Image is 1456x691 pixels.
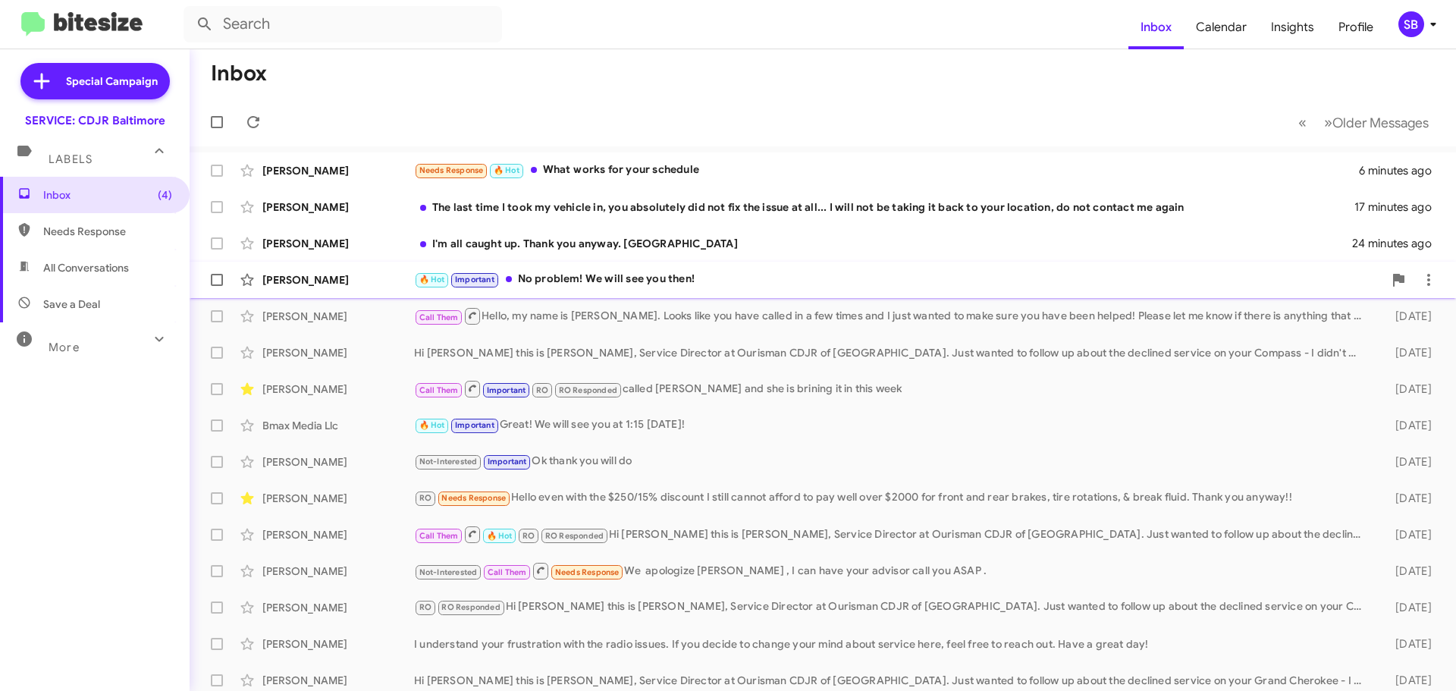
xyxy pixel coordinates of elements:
div: [DATE] [1371,418,1444,433]
span: Important [488,457,527,466]
span: RO [419,602,431,612]
div: I understand your frustration with the radio issues. If you decide to change your mind about serv... [414,636,1371,652]
div: [DATE] [1371,636,1444,652]
span: Special Campaign [66,74,158,89]
a: Profile [1326,5,1385,49]
div: [PERSON_NAME] [262,382,414,397]
div: I'm all caught up. Thank you anyway. [GEOGRAPHIC_DATA] [414,236,1353,251]
div: [DATE] [1371,345,1444,360]
div: Bmax Media Llc [262,418,414,433]
span: Older Messages [1332,115,1429,131]
div: [PERSON_NAME] [262,163,414,178]
div: Hi [PERSON_NAME] this is [PERSON_NAME], Service Director at Ourisman CDJR of [GEOGRAPHIC_DATA]. J... [414,673,1371,688]
span: More [49,341,80,354]
span: Call Them [419,531,459,541]
div: We apologize [PERSON_NAME] , I can have your advisor call you ASAP . [414,561,1371,580]
div: [PERSON_NAME] [262,345,414,360]
div: [DATE] [1371,382,1444,397]
button: SB [1385,11,1439,37]
a: Special Campaign [20,63,170,99]
span: Needs Response [419,165,484,175]
span: RO [419,493,431,503]
div: No problem! We will see you then! [414,271,1383,288]
div: [DATE] [1371,673,1444,688]
div: Ok thank you will do [414,453,1371,470]
span: RO Responded [545,531,604,541]
span: RO [522,531,535,541]
a: Calendar [1184,5,1259,49]
div: [PERSON_NAME] [262,600,414,615]
h1: Inbox [211,61,267,86]
div: [DATE] [1371,564,1444,579]
div: [DATE] [1371,309,1444,324]
span: Important [455,275,494,284]
span: 🔥 Hot [419,420,445,430]
div: [PERSON_NAME] [262,636,414,652]
span: « [1298,113,1307,132]
span: Call Them [419,385,459,395]
span: Important [487,385,526,395]
div: [DATE] [1371,491,1444,506]
div: [DATE] [1371,527,1444,542]
span: 🔥 Hot [487,531,513,541]
input: Search [184,6,502,42]
div: [PERSON_NAME] [262,564,414,579]
div: Hi [PERSON_NAME] this is [PERSON_NAME], Service Director at Ourisman CDJR of [GEOGRAPHIC_DATA]. J... [414,598,1371,616]
div: 6 minutes ago [1359,163,1444,178]
div: [PERSON_NAME] [262,491,414,506]
span: RO [536,385,548,395]
div: [DATE] [1371,600,1444,615]
span: 🔥 Hot [494,165,519,175]
span: Important [455,420,494,430]
span: Needs Response [555,567,620,577]
div: SERVICE: CDJR Baltimore [25,113,165,128]
div: 17 minutes ago [1354,199,1444,215]
span: Needs Response [441,493,506,503]
span: 🔥 Hot [419,275,445,284]
button: Next [1315,107,1438,138]
div: [PERSON_NAME] [262,236,414,251]
div: Hi [PERSON_NAME] this is [PERSON_NAME], Service Director at Ourisman CDJR of [GEOGRAPHIC_DATA]. J... [414,345,1371,360]
span: Call Them [488,567,527,577]
div: SB [1398,11,1424,37]
div: [DATE] [1371,454,1444,470]
div: Hello, my name is [PERSON_NAME]. Looks like you have called in a few times and I just wanted to m... [414,306,1371,325]
div: [PERSON_NAME] [262,199,414,215]
span: » [1324,113,1332,132]
div: called [PERSON_NAME] and she is brining it in this week [414,379,1371,398]
span: Needs Response [43,224,172,239]
span: Save a Deal [43,297,100,312]
button: Previous [1289,107,1316,138]
span: (4) [158,187,172,203]
span: RO Responded [441,602,500,612]
div: Great! We will see you at 1:15 [DATE]! [414,416,1371,434]
div: 24 minutes ago [1353,236,1444,251]
div: Hi [PERSON_NAME] this is [PERSON_NAME], Service Director at Ourisman CDJR of [GEOGRAPHIC_DATA]. J... [414,525,1371,544]
div: [PERSON_NAME] [262,272,414,287]
a: Inbox [1128,5,1184,49]
span: Not-Interested [419,567,478,577]
div: [PERSON_NAME] [262,309,414,324]
div: What works for your schedule [414,162,1359,179]
div: [PERSON_NAME] [262,454,414,470]
div: The last time I took my vehicle in, you absolutely did not fix the issue at all... I will not be ... [414,199,1354,215]
div: Hello even with the $250/15% discount I still cannot afford to pay well over $2000 for front and ... [414,489,1371,507]
div: [PERSON_NAME] [262,673,414,688]
span: Call Them [419,313,459,322]
span: All Conversations [43,260,129,275]
span: Labels [49,152,93,166]
span: RO Responded [559,385,617,395]
div: [PERSON_NAME] [262,527,414,542]
a: Insights [1259,5,1326,49]
span: Inbox [43,187,172,203]
nav: Page navigation example [1290,107,1438,138]
span: Not-Interested [419,457,478,466]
